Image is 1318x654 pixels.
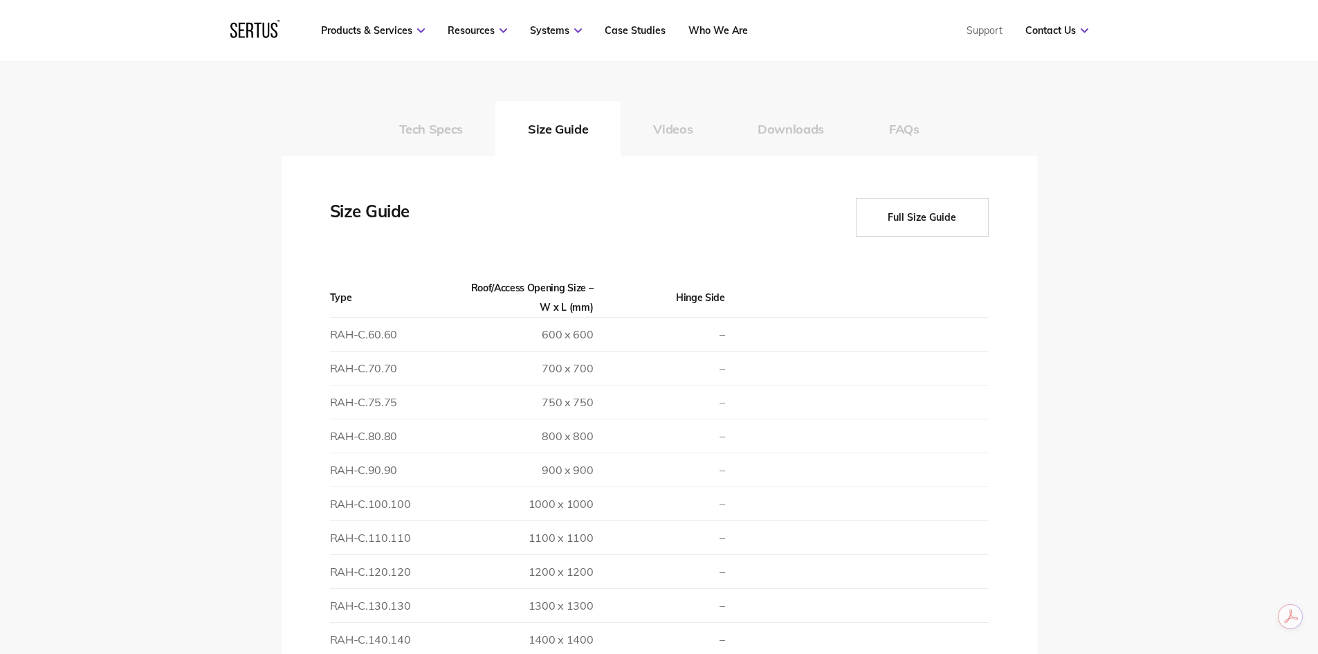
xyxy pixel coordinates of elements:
td: 700 x 700 [461,352,593,385]
button: FAQs [857,101,952,156]
td: – [593,521,724,555]
td: 1300 x 1300 [461,589,593,623]
td: 600 x 600 [461,318,593,352]
td: RAH-C.120.120 [330,555,461,589]
a: Contact Us [1025,24,1088,37]
a: Support [967,24,1003,37]
td: – [593,385,724,419]
td: – [593,318,724,352]
td: RAH-C.80.80 [330,419,461,453]
td: 900 x 900 [461,453,593,487]
td: RAH-C.60.60 [330,318,461,352]
td: – [593,589,724,623]
a: Systems [530,24,582,37]
td: – [593,453,724,487]
td: RAH-C.75.75 [330,385,461,419]
a: Resources [448,24,507,37]
button: Tech Specs [367,101,495,156]
td: RAH-C.110.110 [330,521,461,555]
td: 1100 x 1100 [461,521,593,555]
th: Hinge Side [593,278,724,318]
th: Roof/Access Opening Size – W x L (mm) [461,278,593,318]
button: Downloads [725,101,857,156]
td: 800 x 800 [461,419,593,453]
button: Full Size Guide [856,198,989,237]
td: – [593,419,724,453]
td: – [593,352,724,385]
th: Type [330,278,461,318]
td: RAH-C.100.100 [330,487,461,521]
td: RAH-C.130.130 [330,589,461,623]
button: Videos [621,101,725,156]
a: Who We Are [688,24,748,37]
td: – [593,487,724,521]
div: Size Guide [330,198,468,237]
td: 1000 x 1000 [461,487,593,521]
td: 1200 x 1200 [461,555,593,589]
a: Case Studies [605,24,666,37]
a: Products & Services [321,24,425,37]
td: – [593,555,724,589]
td: RAH-C.90.90 [330,453,461,487]
td: 750 x 750 [461,385,593,419]
td: RAH-C.70.70 [330,352,461,385]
